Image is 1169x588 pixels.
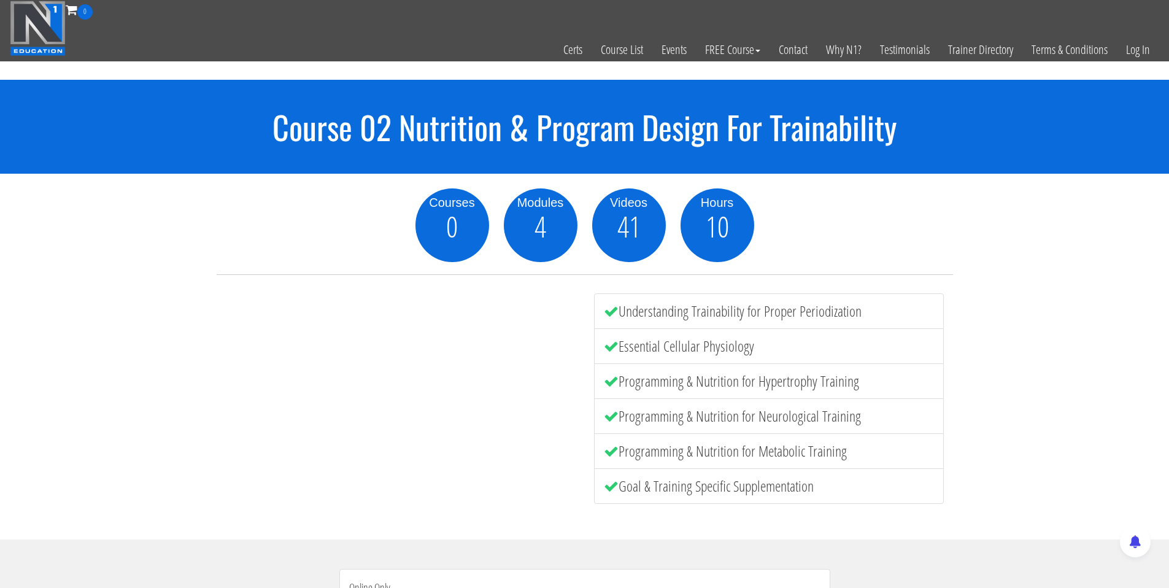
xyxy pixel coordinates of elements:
[592,193,666,212] div: Videos
[534,212,546,241] span: 4
[871,20,939,80] a: Testimonials
[1022,20,1117,80] a: Terms & Conditions
[770,20,817,80] a: Contact
[1117,20,1159,80] a: Log In
[681,193,754,212] div: Hours
[66,1,93,18] a: 0
[10,1,66,56] img: n1-education
[446,212,458,241] span: 0
[594,328,944,364] li: Essential Cellular Physiology
[594,398,944,434] li: Programming & Nutrition for Neurological Training
[939,20,1022,80] a: Trainer Directory
[594,363,944,399] li: Programming & Nutrition for Hypertrophy Training
[554,20,592,80] a: Certs
[617,212,641,241] span: 41
[696,20,770,80] a: FREE Course
[594,468,944,504] li: Goal & Training Specific Supplementation
[504,193,577,212] div: Modules
[817,20,871,80] a: Why N1?
[592,20,652,80] a: Course List
[77,4,93,20] span: 0
[706,212,729,241] span: 10
[594,433,944,469] li: Programming & Nutrition for Metabolic Training
[652,20,696,80] a: Events
[594,293,944,329] li: Understanding Trainability for Proper Periodization
[415,193,489,212] div: Courses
